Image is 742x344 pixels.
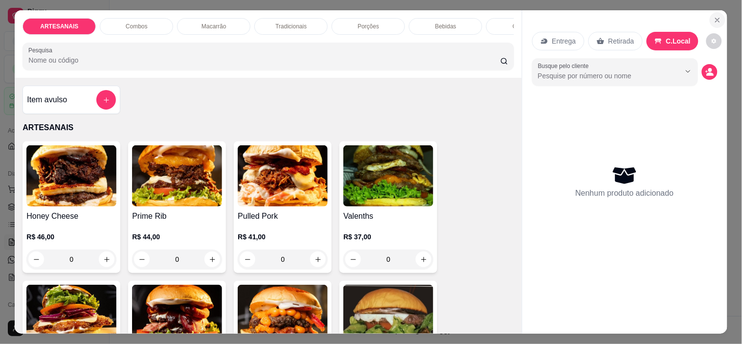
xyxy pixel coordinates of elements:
p: Porções [358,23,379,30]
img: product-image [238,145,328,206]
p: Combos [126,23,148,30]
p: Nenhum produto adicionado [576,187,674,199]
h4: Pulled Pork [238,210,328,222]
button: add-separate-item [96,90,116,110]
p: Cremes [513,23,533,30]
p: C.Local [666,36,691,46]
button: decrease-product-quantity [702,64,718,80]
p: Macarrão [202,23,226,30]
button: decrease-product-quantity [706,33,722,49]
p: Bebidas [435,23,456,30]
label: Busque pelo cliente [538,62,592,70]
h4: Valenths [343,210,433,222]
p: R$ 44,00 [132,232,222,242]
p: Retirada [608,36,634,46]
p: R$ 41,00 [238,232,328,242]
button: Show suggestions [680,64,696,79]
p: R$ 46,00 [26,232,116,242]
p: ARTESANAIS [22,122,514,134]
img: product-image [343,145,433,206]
p: ARTESANAIS [40,23,78,30]
p: Tradicionais [275,23,307,30]
h4: Item avulso [27,94,67,106]
button: Close [710,12,725,28]
p: Entrega [552,36,576,46]
input: Busque pelo cliente [538,71,665,81]
input: Pesquisa [28,55,500,65]
img: product-image [132,145,222,206]
h4: Honey Cheese [26,210,116,222]
label: Pesquisa [28,46,56,54]
p: R$ 37,00 [343,232,433,242]
h4: Prime Rib [132,210,222,222]
img: product-image [26,145,116,206]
